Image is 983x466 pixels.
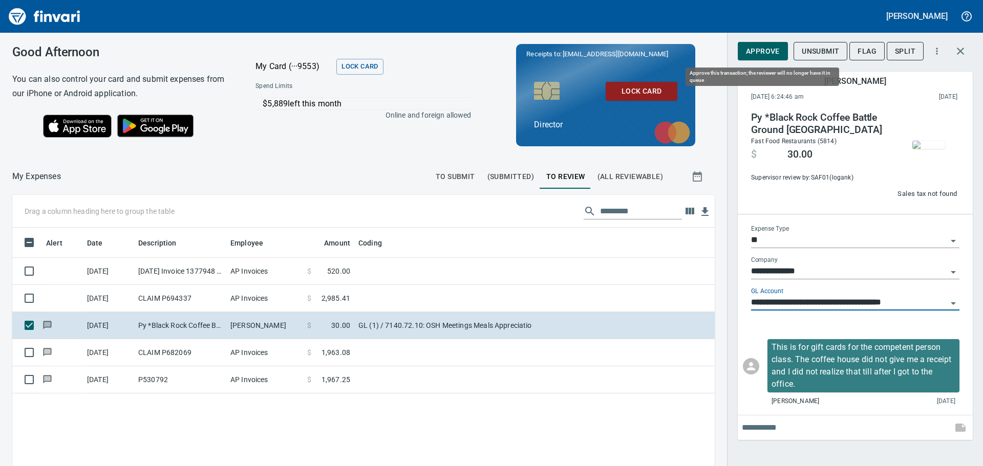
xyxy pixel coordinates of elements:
[226,312,303,339] td: [PERSON_NAME]
[87,237,116,249] span: Date
[794,42,847,61] button: Unsubmit
[12,45,230,59] h3: Good Afternoon
[311,237,350,249] span: Amount
[751,148,757,161] span: $
[43,115,112,138] img: Download on the App Store
[597,170,663,183] span: (All Reviewable)
[649,116,695,149] img: mastercard.svg
[138,237,190,249] span: Description
[534,119,677,131] p: Director
[948,415,973,440] span: This records your note into the expense. If you would like to send a message to an employee inste...
[322,347,350,358] span: 1,963.08
[46,237,76,249] span: Alert
[926,40,948,62] button: More
[746,45,780,58] span: Approve
[230,237,276,249] span: Employee
[948,39,973,63] button: Close transaction
[487,170,534,183] span: (Submitted)
[358,237,395,249] span: Coding
[83,339,134,366] td: [DATE]
[436,170,475,183] span: To Submit
[322,293,350,303] span: 2,985.41
[255,81,381,92] span: Spend Limits
[354,312,610,339] td: GL (1) / 7140.72.10: OSH Meetings Meals Appreciatio
[331,320,350,330] span: 30.00
[751,226,789,232] label: Expense Type
[42,376,53,383] span: Has messages
[358,237,382,249] span: Coding
[562,49,669,59] span: [EMAIL_ADDRESS][DOMAIN_NAME]
[895,186,959,202] button: Sales tax not found
[83,312,134,339] td: [DATE]
[849,42,885,61] button: Flag
[787,148,813,161] span: 30.00
[946,234,960,248] button: Open
[46,237,62,249] span: Alert
[134,366,226,393] td: P530792
[322,374,350,385] span: 1,967.25
[83,285,134,312] td: [DATE]
[307,374,311,385] span: $
[897,188,957,200] span: Sales tax not found
[606,82,677,101] button: Lock Card
[682,204,697,219] button: Choose columns to display
[886,11,948,21] h5: [PERSON_NAME]
[871,92,957,102] span: This charge was settled by the merchant and appears on the 2025/09/06 statement.
[226,339,303,366] td: AP Invoices
[887,42,924,61] button: Split
[25,206,175,216] p: Drag a column heading here to group the table
[6,4,83,29] img: Finvari
[83,366,134,393] td: [DATE]
[226,258,303,285] td: AP Invoices
[751,289,783,295] label: GL Account
[946,265,960,279] button: Open
[307,293,311,303] span: $
[751,112,890,136] h4: Py *Black Rock Coffee Battle Ground [GEOGRAPHIC_DATA]
[12,170,61,183] nav: breadcrumb
[12,170,61,183] p: My Expenses
[138,237,177,249] span: Description
[230,237,263,249] span: Employee
[937,396,955,407] span: [DATE]
[614,85,669,98] span: Lock Card
[226,285,303,312] td: AP Invoices
[324,237,350,249] span: Amount
[772,341,955,390] p: This is for gift cards for the competent person class. The coffee house did not give me a receipt...
[112,109,200,143] img: Get it on Google Play
[526,49,685,59] p: Receipts to:
[134,258,226,285] td: [DATE] Invoice 1377948 from American Benefits Group (1-30666)
[895,45,915,58] span: Split
[858,45,877,58] span: Flag
[341,61,378,73] span: Lock Card
[307,347,311,358] span: $
[255,60,332,73] p: My Card (···9553)
[134,312,226,339] td: Py *Black Rock Coffee Battle Ground [GEOGRAPHIC_DATA]
[134,339,226,366] td: CLAIM P682069
[751,92,871,102] span: [DATE] 6:24:46 am
[772,396,819,407] span: [PERSON_NAME]
[247,110,471,120] p: Online and foreign allowed
[226,366,303,393] td: AP Invoices
[682,164,715,189] button: Show transactions within a particular date range
[946,296,960,310] button: Open
[751,257,778,263] label: Company
[751,138,837,145] span: Fast Food Restaurants (5814)
[263,98,470,110] p: $5,889 left this month
[884,8,950,24] button: [PERSON_NAME]
[12,72,230,101] h6: You can also control your card and submit expenses from our iPhone or Android application.
[42,349,53,356] span: Has messages
[738,42,788,61] button: Approve
[802,45,839,58] span: Unsubmit
[824,76,886,86] h5: [PERSON_NAME]
[307,320,311,330] span: $
[87,237,103,249] span: Date
[83,258,134,285] td: [DATE]
[546,170,585,183] span: To Review
[327,266,350,276] span: 520.00
[912,141,945,149] img: receipts%2Ftapani%2F2025-09-05%2F7624sr1QyFfSTn1E1TY8wg5k3842__dXH2erd90VcbKTG4iRfG_thumb.jpg
[42,322,53,328] span: Has messages
[336,59,383,75] button: Lock Card
[307,266,311,276] span: $
[751,173,890,183] span: Supervisor review by: SAF01 (logank)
